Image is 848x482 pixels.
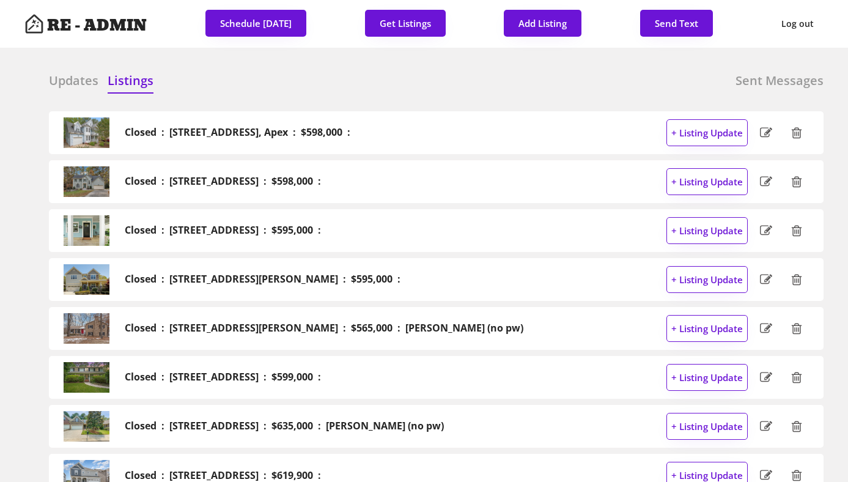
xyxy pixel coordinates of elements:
h2: Closed : [STREET_ADDRESS] : $619,900 : [125,470,321,481]
button: + Listing Update [666,266,748,293]
button: Log out [772,10,824,38]
button: Send Text [640,10,713,37]
button: Add Listing [504,10,581,37]
button: + Listing Update [666,217,748,244]
button: + Listing Update [666,364,748,391]
h2: Closed : [STREET_ADDRESS] : $635,000 : [PERSON_NAME] (no pw) [125,420,444,432]
img: 20240905215125805399000000-o.jpg [64,411,109,442]
button: Schedule [DATE] [205,10,306,37]
h2: Closed : [STREET_ADDRESS] : $598,000 : [125,176,321,187]
img: Artboard%201%20copy%203.svg [24,14,44,34]
h2: Closed : [STREET_ADDRESS], Apex : $598,000 : [125,127,350,138]
h2: Closed : [STREET_ADDRESS] : $595,000 : [125,224,321,236]
button: + Listing Update [666,413,748,440]
h4: RE - ADMIN [47,18,147,34]
h2: Closed : [STREET_ADDRESS][PERSON_NAME] : $595,000 : [125,273,400,285]
img: 20240905231728520481000000-o.jpg [64,117,109,148]
button: + Listing Update [666,315,748,342]
h6: Sent Messages [736,72,824,89]
img: 20240409193221959242000000-o.jpg [64,264,109,295]
img: 20250124134600551152000000-o.jpg [64,313,109,344]
h6: Updates [49,72,98,89]
img: 20240718142057399140000000-o.jpg [64,215,109,246]
h2: Closed : [STREET_ADDRESS] : $599,000 : [125,371,321,383]
h2: Closed : [STREET_ADDRESS][PERSON_NAME] : $565,000 : [PERSON_NAME] (no pw) [125,322,523,334]
button: + Listing Update [666,119,748,146]
button: Get Listings [365,10,446,37]
h6: Listings [108,72,153,89]
img: 20240821131139439448000000-o.jpg [64,362,109,393]
button: + Listing Update [666,168,748,195]
img: 20241107145433317487000000-o.jpg [64,166,109,197]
